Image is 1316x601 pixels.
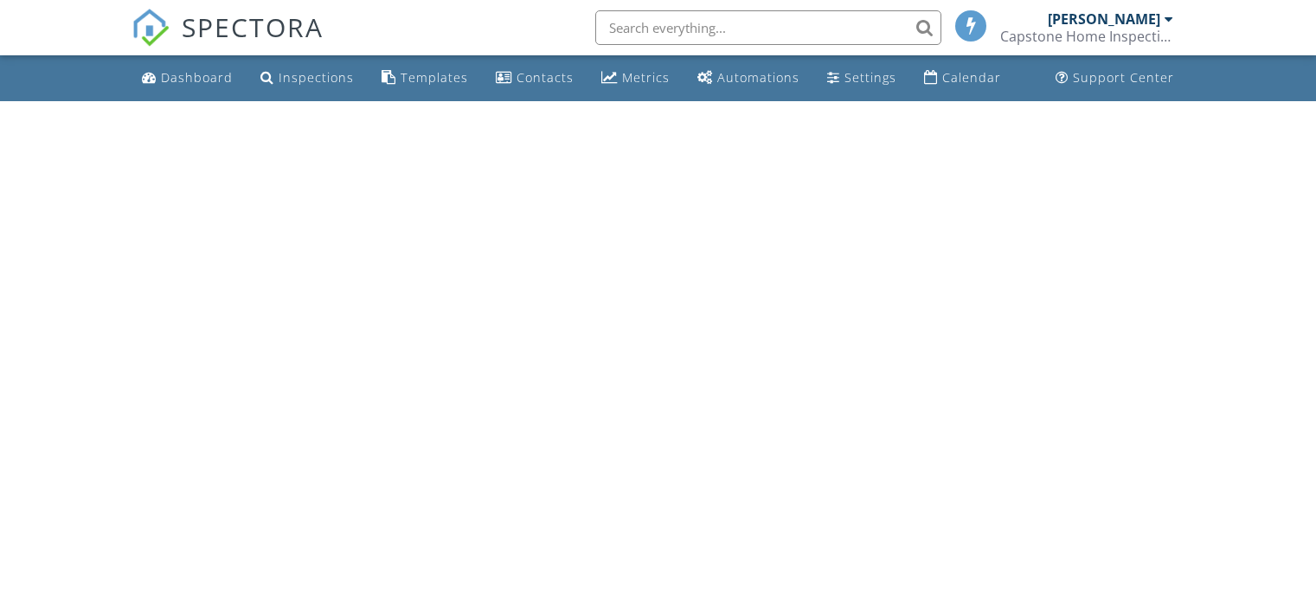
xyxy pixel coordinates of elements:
[942,69,1001,86] div: Calendar
[595,10,941,45] input: Search everything...
[279,69,354,86] div: Inspections
[401,69,468,86] div: Templates
[622,69,670,86] div: Metrics
[182,9,324,45] span: SPECTORA
[161,69,233,86] div: Dashboard
[917,62,1008,94] a: Calendar
[1048,10,1160,28] div: [PERSON_NAME]
[375,62,475,94] a: Templates
[820,62,903,94] a: Settings
[254,62,361,94] a: Inspections
[135,62,240,94] a: Dashboard
[1000,28,1173,45] div: Capstone Home Inspections Inc.
[517,69,574,86] div: Contacts
[594,62,677,94] a: Metrics
[132,23,324,60] a: SPECTORA
[690,62,806,94] a: Automations (Basic)
[844,69,896,86] div: Settings
[1049,62,1181,94] a: Support Center
[132,9,170,47] img: The Best Home Inspection Software - Spectora
[489,62,581,94] a: Contacts
[717,69,799,86] div: Automations
[1073,69,1174,86] div: Support Center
